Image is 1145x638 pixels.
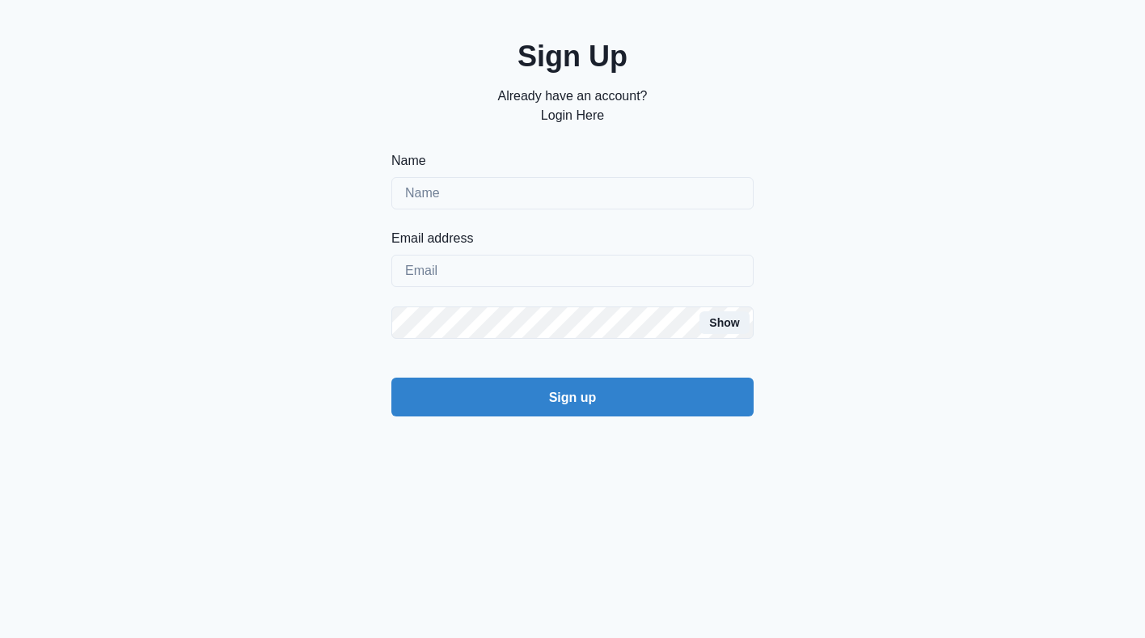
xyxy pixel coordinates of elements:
label: Name [391,151,744,171]
label: Email address [391,229,744,248]
input: Name [391,177,754,209]
input: Email [391,255,754,287]
button: Show [699,311,749,334]
span: Already have an account? [497,89,647,103]
a: Login Here [541,108,604,122]
button: Sign up [391,378,754,416]
h2: Sign Up [391,39,754,74]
